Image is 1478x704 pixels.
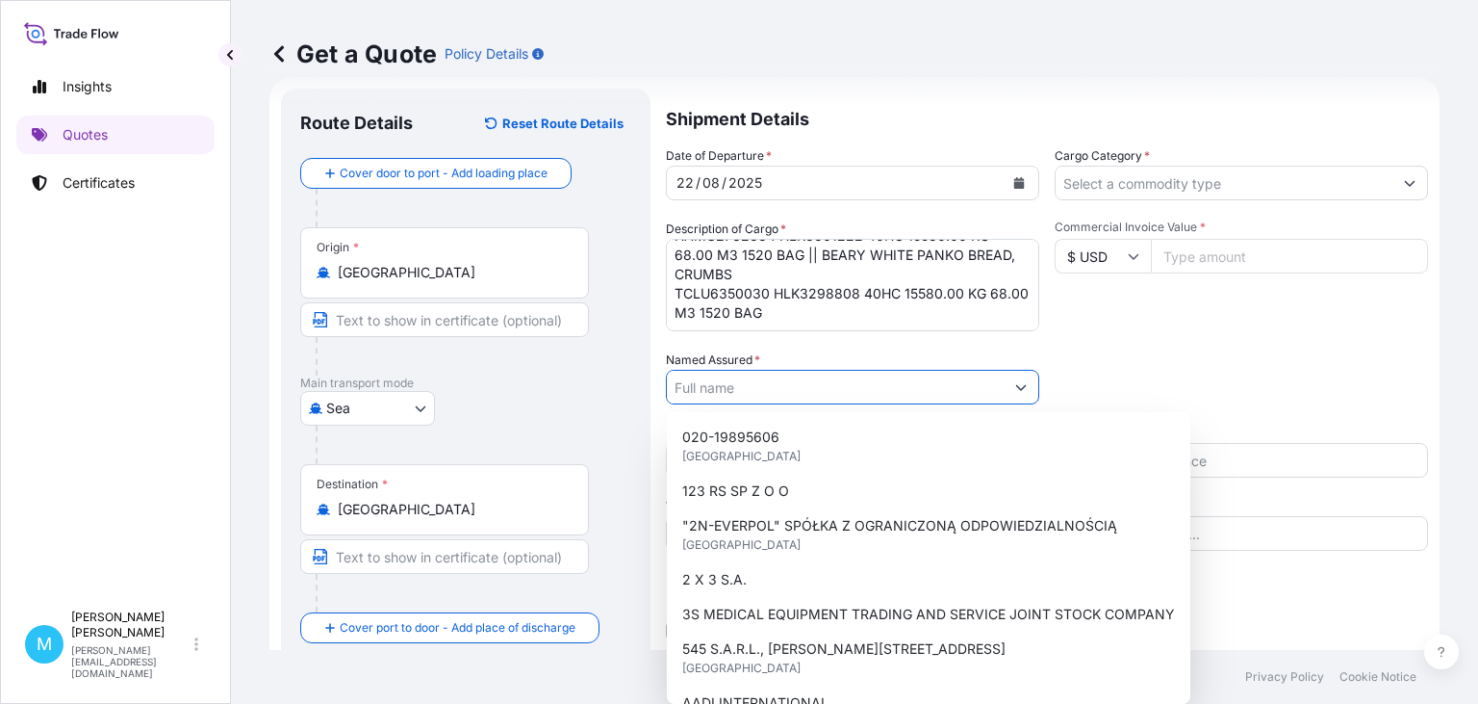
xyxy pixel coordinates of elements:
input: Text to appear on certificate [300,302,589,337]
p: Shipment Details [666,89,1428,146]
div: Origin [317,240,359,255]
p: Main transport mode [300,376,631,391]
div: / [696,171,701,195]
span: Commercial Invoice Value [1055,220,1428,235]
button: Select transport [300,391,435,426]
span: [GEOGRAPHIC_DATA] [682,535,801,555]
input: Your internal reference [1055,443,1428,478]
span: [GEOGRAPHIC_DATA] [682,447,801,466]
span: 2 X 3 S.A. [682,570,747,589]
input: Text to appear on certificate [300,539,589,574]
div: Destination [317,477,388,492]
span: 545 S.A.R.L., [PERSON_NAME][STREET_ADDRESS] [682,639,1006,659]
span: Sea [326,399,350,418]
label: Description of Cargo [666,220,786,239]
span: Cover door to port - Add loading place [340,164,548,183]
p: Quotes [63,125,108,144]
span: 3S MEDICAL EQUIPMENT TRADING AND SERVICE JOINT STOCK COMPANY [682,605,1175,624]
span: 123 RS SP Z O O [682,482,789,501]
label: Named Assured [666,351,760,370]
div: year, [726,171,764,195]
div: month, [701,171,722,195]
span: 020-19895606 [682,428,779,447]
p: [PERSON_NAME] [PERSON_NAME] [71,610,191,640]
p: Certificates [63,173,135,193]
p: Get a Quote [269,39,437,69]
p: [PERSON_NAME][EMAIL_ADDRESS][DOMAIN_NAME] [71,644,191,679]
button: Show suggestions [1392,166,1427,200]
input: Full name [667,370,1004,404]
div: day, [675,171,696,195]
input: Type amount [1151,239,1428,274]
span: Cover port to door - Add place of discharge [340,618,575,638]
input: Origin [338,263,565,282]
button: Show suggestions [1004,370,1038,404]
span: M [37,635,52,654]
input: Select a commodity type [1056,166,1392,200]
span: Date of Departure [666,146,772,166]
p: Route Details [300,112,413,135]
button: Calendar [1004,168,1034,198]
span: "2N-EVERPOL" SPÓŁKA Z OGRANICZONĄ ODPOWIEDZIALNOŚCIĄ [682,516,1117,535]
p: Privacy Policy [1245,669,1324,685]
p: Cookie Notice [1339,669,1416,685]
p: Policy Details [445,44,528,64]
span: [GEOGRAPHIC_DATA] [682,659,801,678]
input: Destination [338,500,565,519]
label: Cargo Category [1055,146,1150,166]
div: / [722,171,726,195]
p: Insights [63,77,112,96]
input: Number1, number2,... [1055,516,1428,551]
p: Reset Route Details [502,114,624,133]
